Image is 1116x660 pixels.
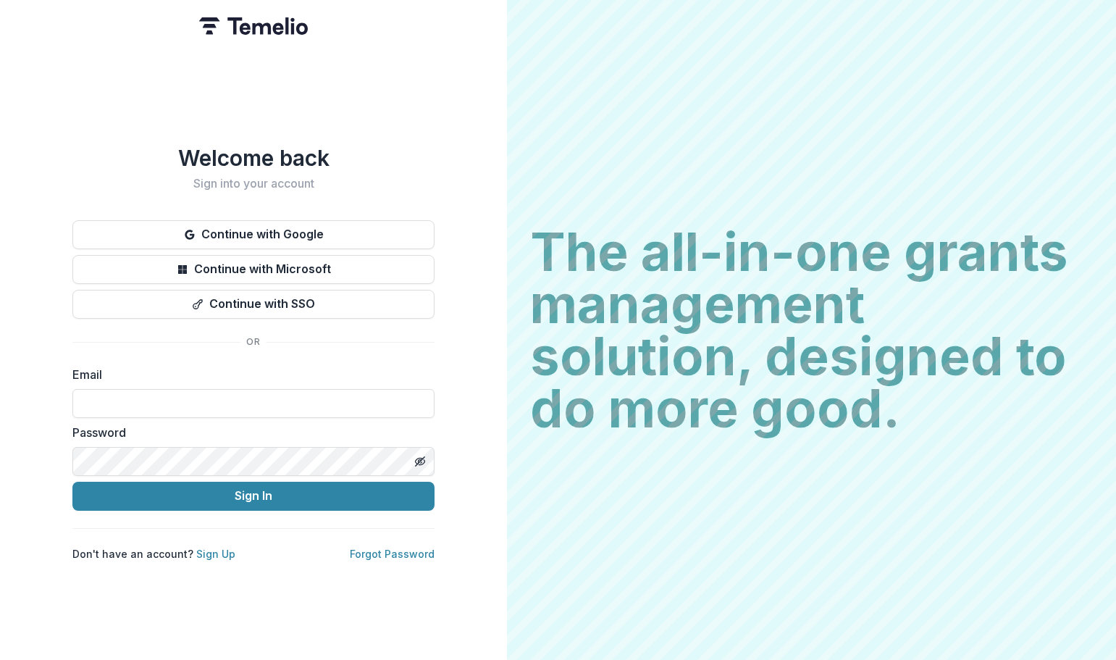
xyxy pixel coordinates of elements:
label: Email [72,366,426,383]
button: Continue with SSO [72,290,435,319]
a: Forgot Password [350,548,435,560]
img: Temelio [199,17,308,35]
label: Password [72,424,426,441]
button: Continue with Microsoft [72,255,435,284]
p: Don't have an account? [72,546,235,561]
h2: Sign into your account [72,177,435,191]
a: Sign Up [196,548,235,560]
button: Sign In [72,482,435,511]
button: Continue with Google [72,220,435,249]
h1: Welcome back [72,145,435,171]
button: Toggle password visibility [408,450,432,473]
